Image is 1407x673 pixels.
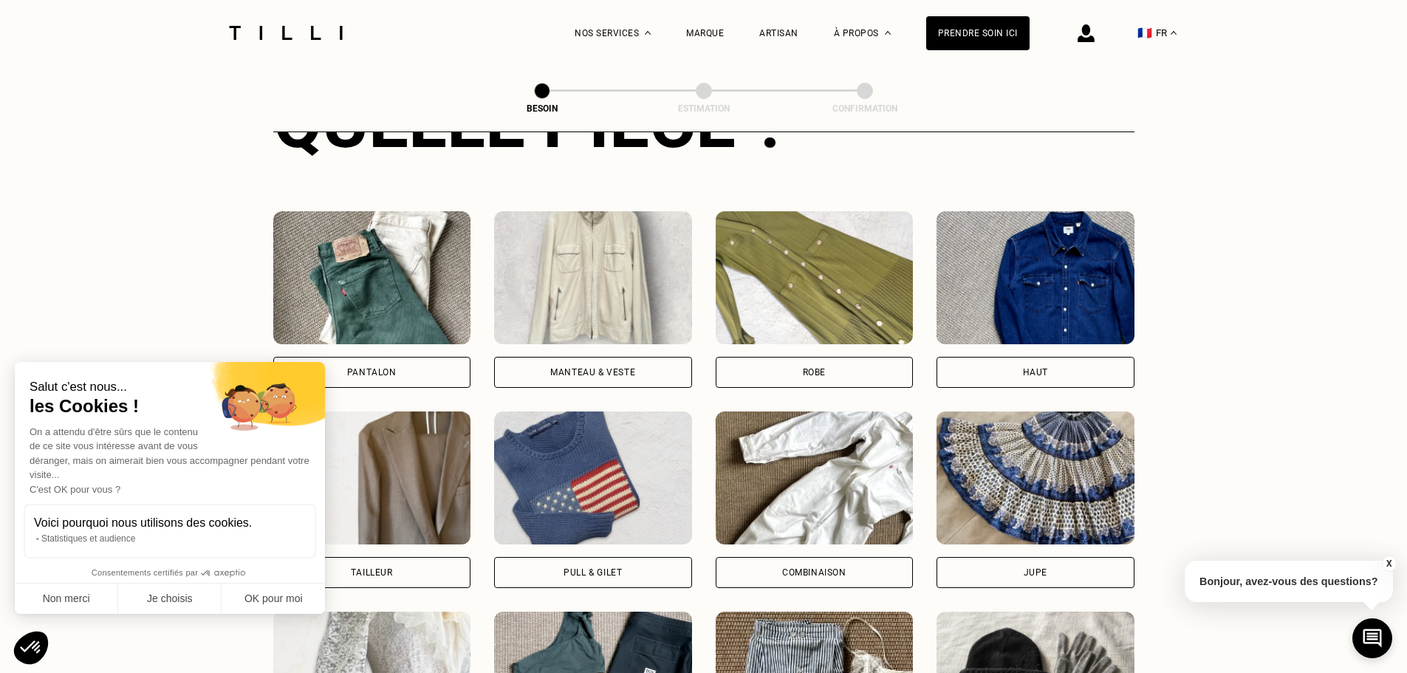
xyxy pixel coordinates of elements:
[926,16,1030,50] a: Prendre soin ici
[803,368,826,377] div: Robe
[1137,26,1152,40] span: 🇫🇷
[1078,24,1095,42] img: icône connexion
[351,568,393,577] div: Tailleur
[1381,556,1396,572] button: X
[1185,561,1393,602] p: Bonjour, avez-vous des questions?
[273,211,471,344] img: Tilli retouche votre Pantalon
[630,103,778,114] div: Estimation
[645,31,651,35] img: Menu déroulant
[1023,368,1048,377] div: Haut
[791,103,939,114] div: Confirmation
[937,211,1134,344] img: Tilli retouche votre Haut
[1171,31,1177,35] img: menu déroulant
[494,411,692,544] img: Tilli retouche votre Pull & gilet
[468,103,616,114] div: Besoin
[937,411,1134,544] img: Tilli retouche votre Jupe
[494,211,692,344] img: Tilli retouche votre Manteau & Veste
[224,26,348,40] img: Logo du service de couturière Tilli
[564,568,622,577] div: Pull & gilet
[347,368,397,377] div: Pantalon
[716,211,914,344] img: Tilli retouche votre Robe
[1024,568,1047,577] div: Jupe
[550,368,635,377] div: Manteau & Veste
[759,28,798,38] a: Artisan
[885,31,891,35] img: Menu déroulant à propos
[686,28,724,38] a: Marque
[273,411,471,544] img: Tilli retouche votre Tailleur
[782,568,846,577] div: Combinaison
[716,411,914,544] img: Tilli retouche votre Combinaison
